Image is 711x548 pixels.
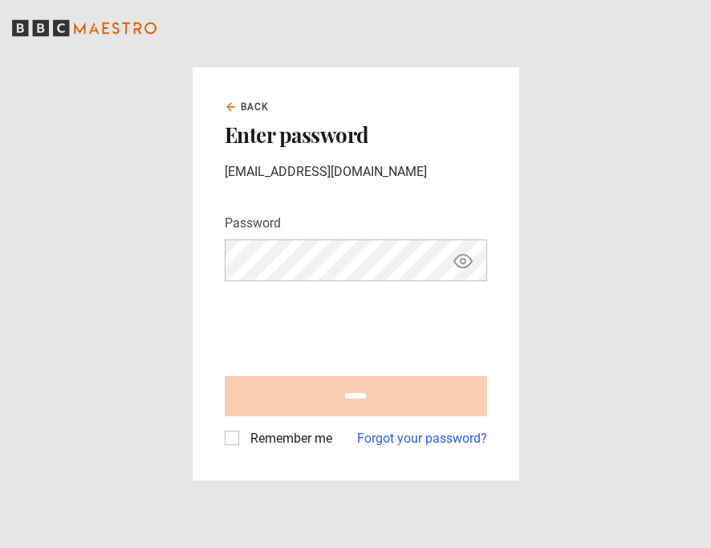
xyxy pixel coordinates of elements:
iframe: reCAPTCHA [225,294,469,357]
label: Password [225,214,281,233]
a: Forgot your password? [357,429,487,448]
button: Show password [449,247,477,275]
p: [EMAIL_ADDRESS][DOMAIN_NAME] [225,162,487,182]
a: Back [225,100,270,114]
span: Back [241,100,270,114]
svg: BBC Maestro [12,16,156,40]
label: Remember me [244,429,332,448]
h2: Enter password [225,121,487,149]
